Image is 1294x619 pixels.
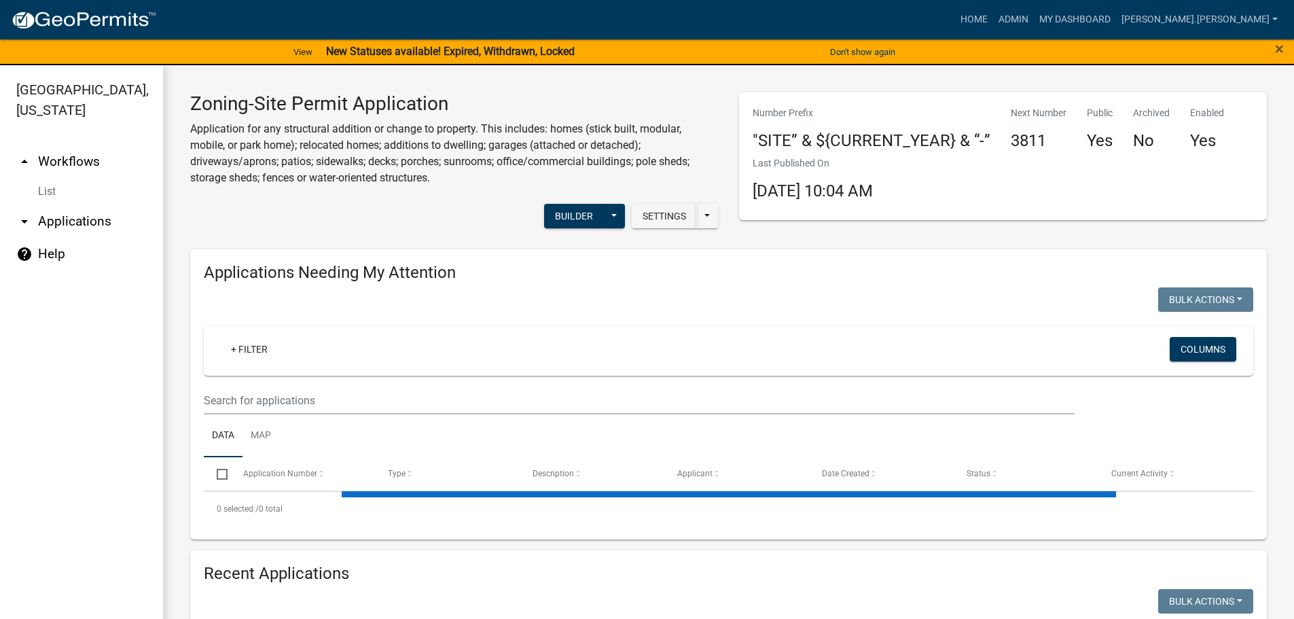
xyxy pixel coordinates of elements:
a: Map [242,414,279,458]
p: Archived [1133,106,1170,120]
button: Bulk Actions [1158,589,1253,614]
h4: Yes [1087,131,1113,151]
button: Bulk Actions [1158,287,1253,312]
a: Home [955,7,993,33]
h4: "SITE” & ${CURRENT_YEAR} & “-” [753,131,990,151]
a: View [288,41,318,63]
a: My Dashboard [1034,7,1116,33]
p: Next Number [1011,106,1066,120]
datatable-header-cell: Status [954,457,1098,490]
h4: 3811 [1011,131,1066,151]
p: Public [1087,106,1113,120]
span: Date Created [822,469,869,478]
datatable-header-cell: Type [374,457,519,490]
i: help [16,246,33,262]
a: Data [204,414,242,458]
div: 0 total [204,492,1253,526]
span: Description [533,469,574,478]
a: Admin [993,7,1034,33]
span: Current Activity [1111,469,1168,478]
h4: Yes [1190,131,1224,151]
h4: No [1133,131,1170,151]
p: Number Prefix [753,106,990,120]
span: × [1275,39,1284,58]
p: Enabled [1190,106,1224,120]
datatable-header-cell: Select [204,457,230,490]
span: Type [388,469,406,478]
button: Columns [1170,337,1236,361]
datatable-header-cell: Application Number [230,457,374,490]
datatable-header-cell: Current Activity [1098,457,1243,490]
span: Status [967,469,990,478]
i: arrow_drop_up [16,154,33,170]
a: + Filter [220,337,278,361]
p: Last Published On [753,156,873,171]
button: Close [1275,41,1284,57]
span: 0 selected / [217,504,259,514]
strong: New Statuses available! Expired, Withdrawn, Locked [326,45,575,58]
span: Applicant [677,469,713,478]
input: Search for applications [204,387,1075,414]
datatable-header-cell: Date Created [809,457,954,490]
button: Settings [632,204,697,228]
datatable-header-cell: Description [520,457,664,490]
a: [PERSON_NAME].[PERSON_NAME] [1116,7,1283,33]
span: Application Number [243,469,317,478]
button: Builder [544,204,604,228]
span: [DATE] 10:04 AM [753,181,873,200]
h4: Applications Needing My Attention [204,263,1253,283]
h3: Zoning-Site Permit Application [190,92,719,116]
p: Application for any structural addition or change to property. This includes: homes (stick built,... [190,121,719,186]
h4: Recent Applications [204,564,1253,584]
datatable-header-cell: Applicant [664,457,809,490]
i: arrow_drop_down [16,213,33,230]
button: Don't show again [825,41,901,63]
